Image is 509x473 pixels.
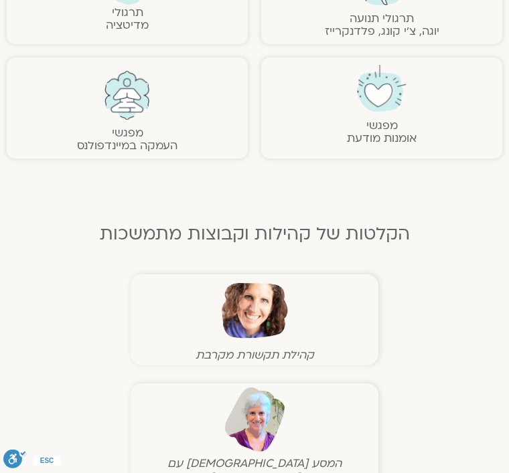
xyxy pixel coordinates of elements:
figcaption: קהילת תקשורת מקרבת [134,348,375,362]
a: מפגשיאומנות מודעת [347,118,417,146]
a: מפגשיהעמקה במיינדפולנס [77,125,177,153]
a: תרגולימדיטציה [106,5,149,33]
h2: הקלטות של קהילות וקבוצות מתמשכות [16,224,493,244]
a: תרגולי תנועהיוגה, צ׳י קונג, פלדנקרייז [325,11,439,39]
